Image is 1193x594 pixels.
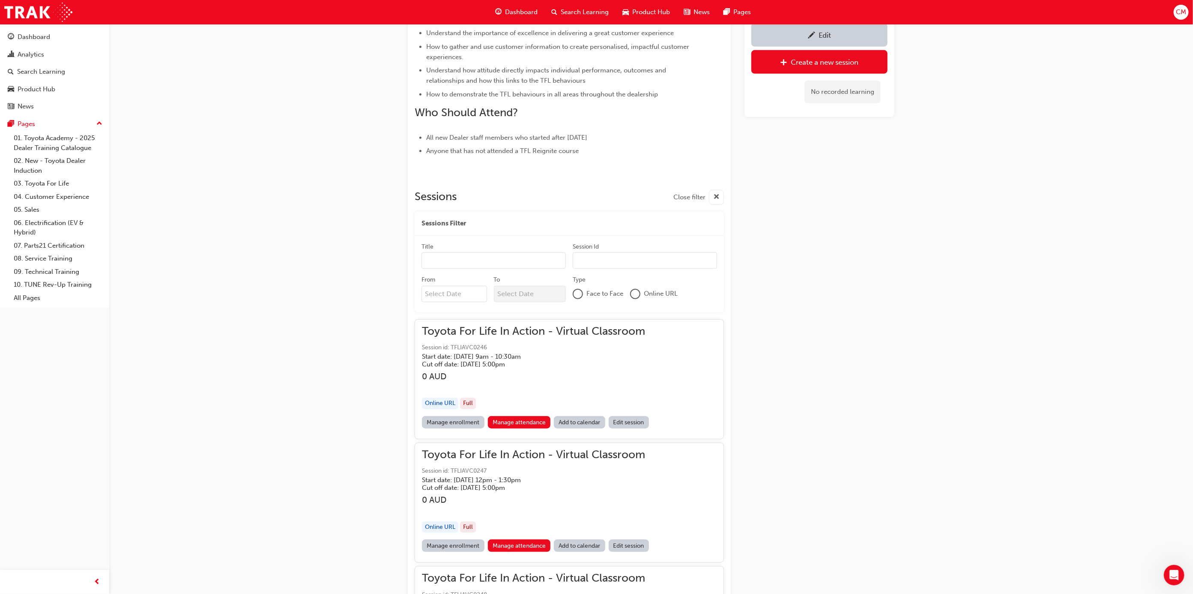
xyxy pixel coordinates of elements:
a: News [3,99,106,114]
span: car-icon [622,7,629,18]
a: 04. Customer Experience [10,190,106,204]
div: Dashboard [18,32,50,42]
span: Anyone that has not attended a TFL Reignite course [426,147,579,155]
h2: Sessions [415,190,457,205]
a: search-iconSearch Learning [544,3,616,21]
div: Search Learning [17,67,65,77]
a: Manage enrollment [422,416,484,429]
a: 08. Service Training [10,252,106,265]
span: Sessions Filter [422,219,466,228]
input: To [494,286,566,302]
span: Toyota For Life In Action - Virtual Classroom [422,450,645,460]
a: 10. TUNE Rev-Up Training [10,278,106,291]
span: pencil-icon [808,32,815,40]
span: Face to Face [586,289,623,299]
div: Analytics [18,50,44,60]
a: 02. New - Toyota Dealer Induction [10,154,106,177]
span: prev-icon [94,577,101,588]
a: news-iconNews [677,3,717,21]
div: Product Hub [18,84,55,94]
span: How to demonstrate the TFL behaviours in all areas throughout the dealership [426,90,658,98]
span: search-icon [551,7,557,18]
a: Edit session [609,540,649,552]
a: 05. Sales [10,203,106,216]
a: 03. Toyota For Life [10,177,106,190]
input: Session Id [573,252,717,269]
h3: 0 AUD [422,372,645,381]
span: up-icon [96,118,102,129]
a: Product Hub [3,81,106,97]
a: Analytics [3,47,106,63]
span: plus-icon [780,59,788,67]
button: Close filter [673,190,724,205]
span: news-icon [684,7,690,18]
div: Full [460,522,476,533]
a: pages-iconPages [717,3,758,21]
a: Edit [751,23,888,47]
div: Online URL [422,522,458,533]
a: Manage enrollment [422,540,484,552]
span: Understand how attitude directly impacts individual performance, outcomes and relationships and h... [426,66,668,84]
span: CM [1176,7,1186,17]
span: search-icon [8,68,14,76]
span: Understand the importance of excellence in delivering a great customer experience [426,29,674,37]
div: Title [422,243,434,251]
div: Create a new session [791,58,859,66]
a: Add to calendar [554,416,605,429]
div: Edit [819,31,831,39]
a: Manage attendance [488,416,551,429]
h5: Cut off date: [DATE] 5:00pm [422,360,631,368]
span: chart-icon [8,51,14,59]
a: car-iconProduct Hub [616,3,677,21]
span: Toyota For Life In Action - Virtual Classroom [422,573,645,583]
h3: 0 AUD [422,495,645,505]
span: Pages [733,7,751,17]
div: Session Id [573,243,599,251]
input: From [422,286,487,302]
div: Pages [18,119,35,129]
div: No recorded learning [804,81,881,103]
span: pages-icon [724,7,730,18]
span: News [694,7,710,17]
button: Pages [3,116,106,132]
a: 09. Technical Training [10,265,106,279]
span: All new Dealer staff members who started after [DATE] [426,134,587,141]
span: guage-icon [8,33,14,41]
span: Online URL [644,289,678,299]
span: Dashboard [505,7,538,17]
h5: Cut off date: [DATE] 5:00pm [422,484,631,492]
div: To [494,276,500,284]
span: cross-icon [713,192,720,203]
a: All Pages [10,291,106,305]
span: How to gather and use customer information to create personalised, impactful customer experiences. [426,43,691,61]
div: Type [573,276,586,284]
a: 01. Toyota Academy - 2025 Dealer Training Catalogue [10,132,106,154]
a: Create a new session [751,50,888,74]
div: News [18,102,34,111]
a: Dashboard [3,29,106,45]
button: CM [1174,5,1189,20]
div: Full [460,398,476,409]
span: Session id: TFLIAVC0246 [422,343,645,353]
span: Product Hub [632,7,670,17]
a: 07. Parts21 Certification [10,239,106,252]
button: Toyota For Life In Action - Virtual ClassroomSession id: TFLIAVC0247Start date: [DATE] 12pm - 1:3... [422,450,717,555]
input: Title [422,252,566,269]
span: Toyota For Life In Action - Virtual Classroom [422,327,645,336]
a: guage-iconDashboard [488,3,544,21]
h5: Start date: [DATE] 9am - 10:30am [422,353,631,360]
span: Session id: TFLIAVC0247 [422,466,645,476]
span: guage-icon [495,7,502,18]
button: Toyota For Life In Action - Virtual ClassroomSession id: TFLIAVC0246Start date: [DATE] 9am - 10:3... [422,327,717,432]
span: Close filter [673,192,706,202]
div: From [422,276,435,284]
a: Edit session [609,416,649,429]
span: Who Should Attend? [415,106,518,119]
span: pages-icon [8,120,14,128]
a: 06. Electrification (EV & Hybrid) [10,216,106,239]
h5: Start date: [DATE] 12pm - 1:30pm [422,476,631,484]
img: Trak [4,3,72,22]
a: Search Learning [3,64,106,80]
